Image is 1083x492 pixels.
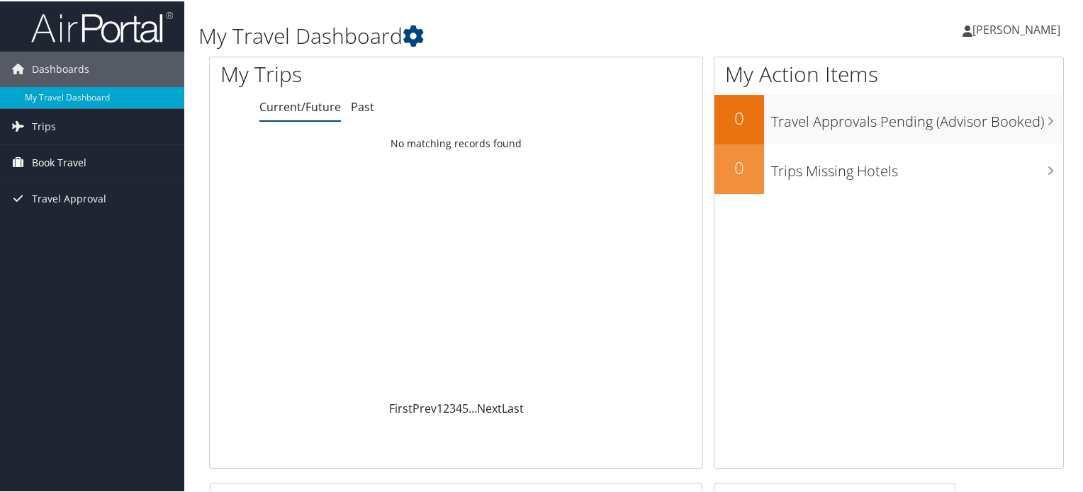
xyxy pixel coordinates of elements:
td: No matching records found [210,130,702,155]
span: Trips [32,108,56,143]
a: 1 [437,399,443,415]
a: Past [351,98,374,113]
span: Book Travel [32,144,86,179]
a: 5 [462,399,468,415]
a: Next [477,399,502,415]
span: [PERSON_NAME] [972,21,1060,36]
h2: 0 [714,154,764,178]
span: Travel Approval [32,180,106,215]
h1: My Travel Dashboard [198,20,782,50]
a: 0Travel Approvals Pending (Advisor Booked) [714,93,1063,143]
a: [PERSON_NAME] [963,7,1074,50]
a: 0Trips Missing Hotels [714,143,1063,193]
h3: Travel Approvals Pending (Advisor Booked) [771,103,1063,130]
a: 2 [443,399,449,415]
h2: 0 [714,105,764,129]
a: Prev [413,399,437,415]
a: First [389,399,413,415]
h3: Trips Missing Hotels [771,153,1063,180]
span: Dashboards [32,50,89,86]
a: Last [502,399,524,415]
img: airportal-logo.png [31,9,173,42]
h1: My Trips [220,58,487,88]
span: … [468,399,477,415]
a: 4 [456,399,462,415]
a: 3 [449,399,456,415]
a: Current/Future [259,98,341,113]
h1: My Action Items [714,58,1063,88]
